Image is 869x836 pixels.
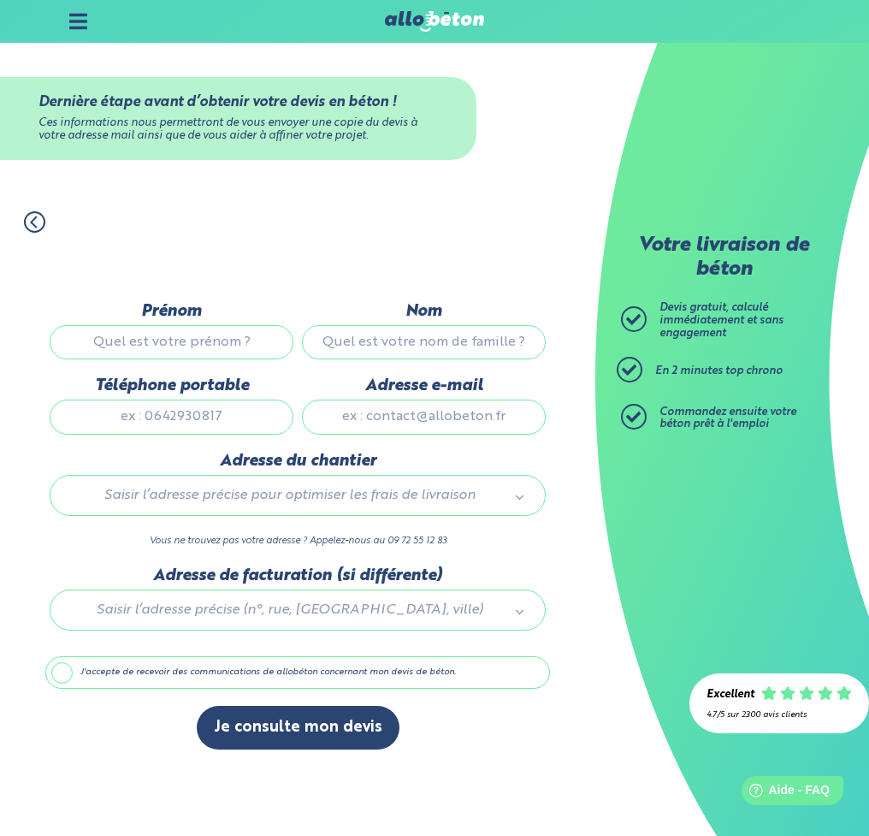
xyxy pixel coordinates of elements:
img: allobéton [385,11,484,32]
div: 4.7/5 sur 2300 avis clients [706,710,852,720]
p: Votre livraison de béton [625,234,822,282]
input: Quel est votre nom de famille ? [302,325,546,359]
iframe: Help widget launcher [717,769,850,817]
label: Nom [302,302,546,321]
input: Quel est votre prénom ? [50,325,293,359]
input: ex : 0642930817 [50,400,293,434]
a: Saisir l’adresse précise pour optimiser les frais de livraison [68,484,528,507]
div: Dernière étape avant d’obtenir votre devis en béton ! [38,94,439,110]
button: Je consulte mon devis [197,706,399,750]
label: J'accepte de recevoir des communications de allobéton concernant mon devis de béton. [45,656,550,689]
p: Vous ne trouvez pas votre adresse ? Appelez-nous au 09 72 55 12 83 [50,533,546,549]
div: Ces informations nous permettront de vous envoyer une copie du devis à votre adresse mail ainsi q... [38,117,439,142]
span: En 2 minutes top chrono [655,365,783,376]
input: ex : contact@allobeton.fr [302,400,546,434]
label: Adresse du chantier [50,452,546,471]
span: Commandez ensuite votre béton prêt à l'emploi [659,406,796,430]
span: Saisir l’adresse précise pour optimiser les frais de livraison [74,484,505,507]
label: Prénom [50,302,293,321]
label: Téléphone portable [50,376,293,395]
span: Devis gratuit, calculé immédiatement et sans engagement [659,302,783,338]
div: Excellent [706,689,754,702]
label: Adresse e-mail [302,376,546,395]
